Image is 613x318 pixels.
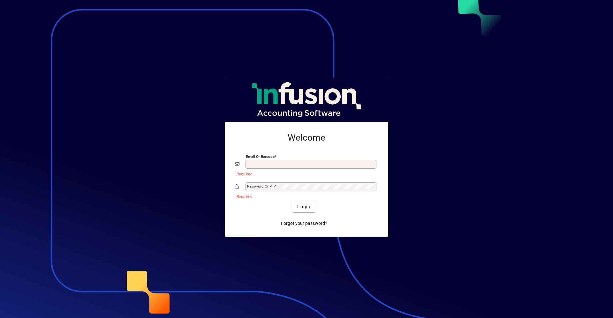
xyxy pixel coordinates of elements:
[246,154,275,159] mat-label: Email or Barcode
[237,170,373,177] mat-error: Required
[297,203,310,210] span: Login
[235,132,378,143] h2: Welcome
[278,218,330,229] a: Forgot your password?
[281,220,327,227] span: Forgot your password?
[247,184,275,189] mat-label: Password or Pin
[237,193,373,200] mat-error: Required
[292,201,315,212] button: Login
